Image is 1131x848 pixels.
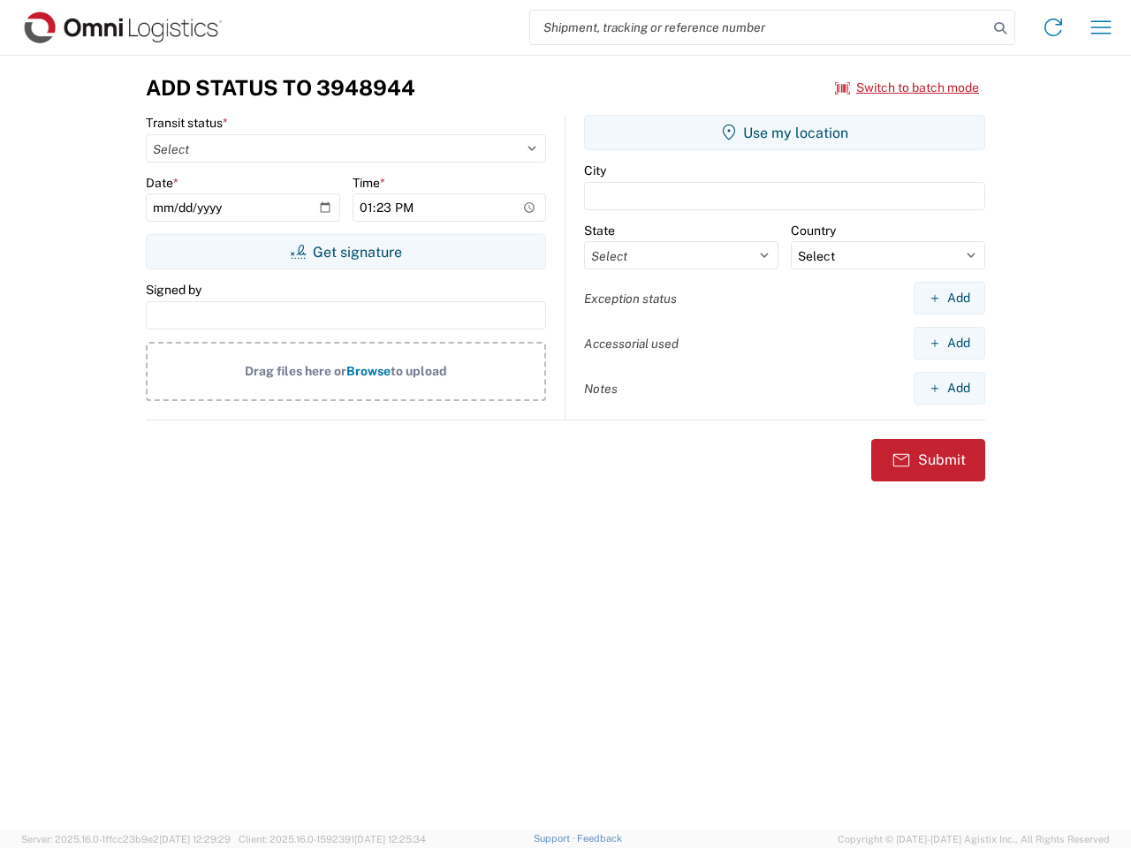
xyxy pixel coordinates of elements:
[584,381,618,397] label: Notes
[353,175,385,191] label: Time
[584,115,985,150] button: Use my location
[584,336,679,352] label: Accessorial used
[914,282,985,314] button: Add
[871,439,985,481] button: Submit
[791,223,836,238] label: Country
[146,75,415,101] h3: Add Status to 3948944
[584,163,606,178] label: City
[245,364,346,378] span: Drag files here or
[577,833,622,844] a: Feedback
[914,372,985,405] button: Add
[346,364,391,378] span: Browse
[391,364,447,378] span: to upload
[835,73,979,102] button: Switch to batch mode
[146,282,201,298] label: Signed by
[354,834,426,844] span: [DATE] 12:25:34
[914,327,985,360] button: Add
[239,834,426,844] span: Client: 2025.16.0-1592391
[146,115,228,131] label: Transit status
[584,223,615,238] label: State
[146,175,178,191] label: Date
[534,833,578,844] a: Support
[146,234,546,269] button: Get signature
[530,11,988,44] input: Shipment, tracking or reference number
[21,834,231,844] span: Server: 2025.16.0-1ffcc23b9e2
[584,291,677,307] label: Exception status
[838,831,1110,847] span: Copyright © [DATE]-[DATE] Agistix Inc., All Rights Reserved
[159,834,231,844] span: [DATE] 12:29:29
